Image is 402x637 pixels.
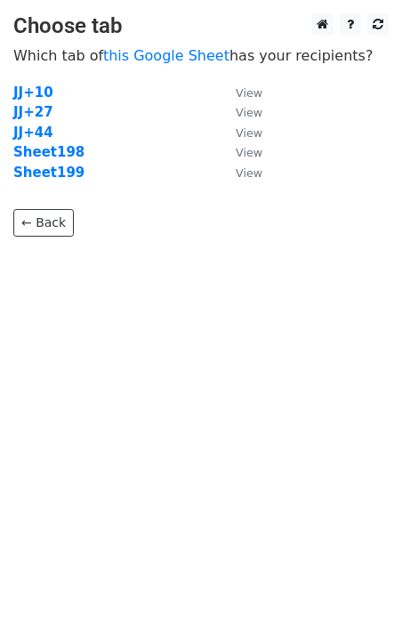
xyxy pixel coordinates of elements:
a: View [218,144,262,160]
a: View [218,165,262,181]
a: View [218,125,262,141]
a: JJ+44 [13,125,53,141]
small: View [236,146,262,159]
small: View [236,106,262,119]
a: ← Back [13,209,74,237]
a: this Google Sheet [103,47,229,64]
small: View [236,166,262,180]
a: Sheet198 [13,144,84,160]
h3: Choose tab [13,13,389,39]
p: Which tab of has your recipients? [13,46,389,65]
small: View [236,86,262,100]
a: JJ+10 [13,85,53,101]
a: View [218,104,262,120]
a: JJ+27 [13,104,53,120]
a: View [218,85,262,101]
small: View [236,126,262,140]
a: Sheet199 [13,165,84,181]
